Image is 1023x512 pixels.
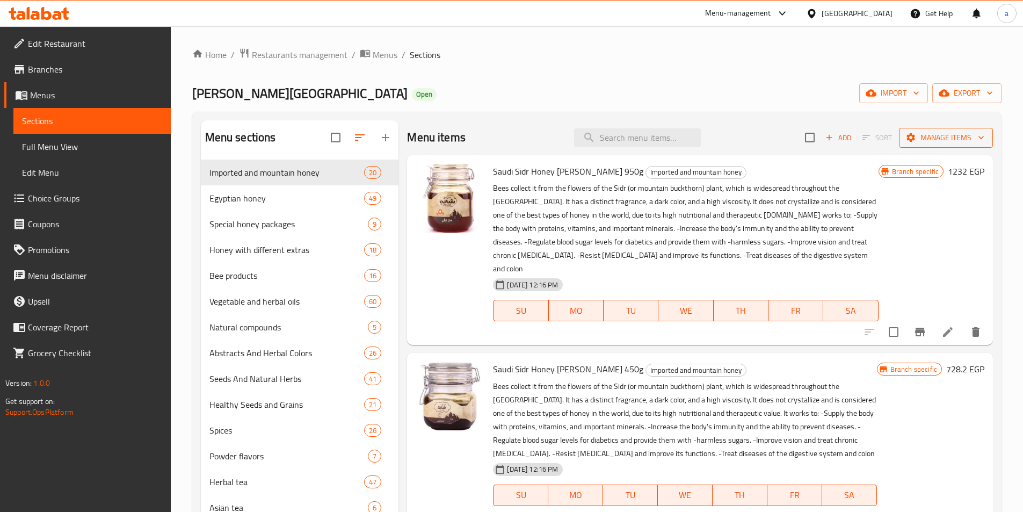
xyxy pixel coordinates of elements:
span: Herbal tea [209,475,365,488]
li: / [352,48,355,61]
a: Coupons [4,211,171,237]
h2: Menu items [407,129,466,146]
div: Spices [209,424,365,437]
a: Sections [13,108,171,134]
button: Add [821,129,855,146]
span: Manage items [908,131,984,145]
div: Herbal tea47 [201,469,399,495]
button: WE [658,485,713,506]
span: Select section first [855,129,899,146]
span: TH [717,487,763,503]
div: Powder flavors [209,450,368,463]
span: Egyptian honey [209,192,365,205]
div: items [368,321,381,334]
span: Saudi Sidr Honey [PERSON_NAME] 950g [493,163,643,179]
button: SA [823,300,878,321]
span: Bee products [209,269,365,282]
span: Honey with different extras [209,243,365,256]
span: Choice Groups [28,192,162,205]
span: Saudi Sidr Honey [PERSON_NAME] 450g [493,361,643,377]
span: Menus [373,48,397,61]
span: 47 [365,477,381,487]
a: Menu disclaimer [4,263,171,289]
span: Healthy Seeds and Grains [209,398,365,411]
span: 16 [365,271,381,281]
a: Coverage Report [4,314,171,340]
li: / [231,48,235,61]
div: items [364,372,381,385]
span: Select to update [882,321,905,343]
span: [DATE] 12:16 PM [503,280,562,290]
button: Branch-specific-item [907,319,933,345]
span: Grocery Checklist [28,347,162,359]
div: Powder flavors7 [201,443,399,469]
span: [DATE] 12:16 PM [503,464,562,474]
div: items [364,347,381,359]
div: Imported and mountain honey [645,364,746,377]
h2: Menu sections [205,129,276,146]
button: TU [604,300,658,321]
span: Full Menu View [22,140,162,153]
div: Natural compounds5 [201,314,399,340]
span: 21 [365,400,381,410]
input: search [574,128,701,147]
span: 49 [365,193,381,204]
div: Open [412,88,437,101]
div: [GEOGRAPHIC_DATA] [822,8,893,19]
div: items [364,424,381,437]
button: SA [822,485,877,506]
a: Menus [4,82,171,108]
a: Restaurants management [239,48,347,62]
span: 26 [365,348,381,358]
span: WE [662,487,708,503]
span: Imported and mountain honey [209,166,365,179]
button: Manage items [899,128,993,148]
span: Branches [28,63,162,76]
span: a [1005,8,1009,19]
span: Add item [821,129,855,146]
div: items [364,398,381,411]
a: Support.OpsPlatform [5,405,74,419]
span: Natural compounds [209,321,368,334]
button: TH [714,300,768,321]
span: Upsell [28,295,162,308]
span: [PERSON_NAME][GEOGRAPHIC_DATA] [192,81,408,105]
span: Version: [5,376,32,390]
div: items [364,166,381,179]
span: WE [663,303,709,319]
span: 60 [365,297,381,307]
span: Select section [799,126,821,149]
span: Sections [410,48,440,61]
div: items [364,295,381,308]
span: Edit Restaurant [28,37,162,50]
span: Edit Menu [22,166,162,179]
span: FR [773,303,819,319]
span: 41 [365,374,381,384]
span: Select all sections [324,126,347,149]
a: Edit Restaurant [4,31,171,56]
span: Menu disclaimer [28,269,162,282]
span: Vegetable and herbal oils [209,295,365,308]
h6: 1232 EGP [948,164,984,179]
span: Branch specific [888,167,943,177]
div: Seeds And Natural Herbs41 [201,366,399,392]
div: Healthy Seeds and Grains21 [201,392,399,417]
a: Promotions [4,237,171,263]
button: Add section [373,125,398,150]
a: Upsell [4,289,171,314]
a: Edit Menu [13,160,171,185]
span: 5 [368,322,381,333]
span: Imported and mountain honey [646,166,746,178]
span: TU [608,303,654,319]
div: Seeds And Natural Herbs [209,372,365,385]
span: MO [553,303,599,319]
div: Abstracts And Herbal Colors26 [201,340,399,366]
span: FR [772,487,818,503]
div: Egyptian honey49 [201,185,399,211]
div: items [364,475,381,488]
span: import [868,86,919,100]
button: MO [548,485,603,506]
